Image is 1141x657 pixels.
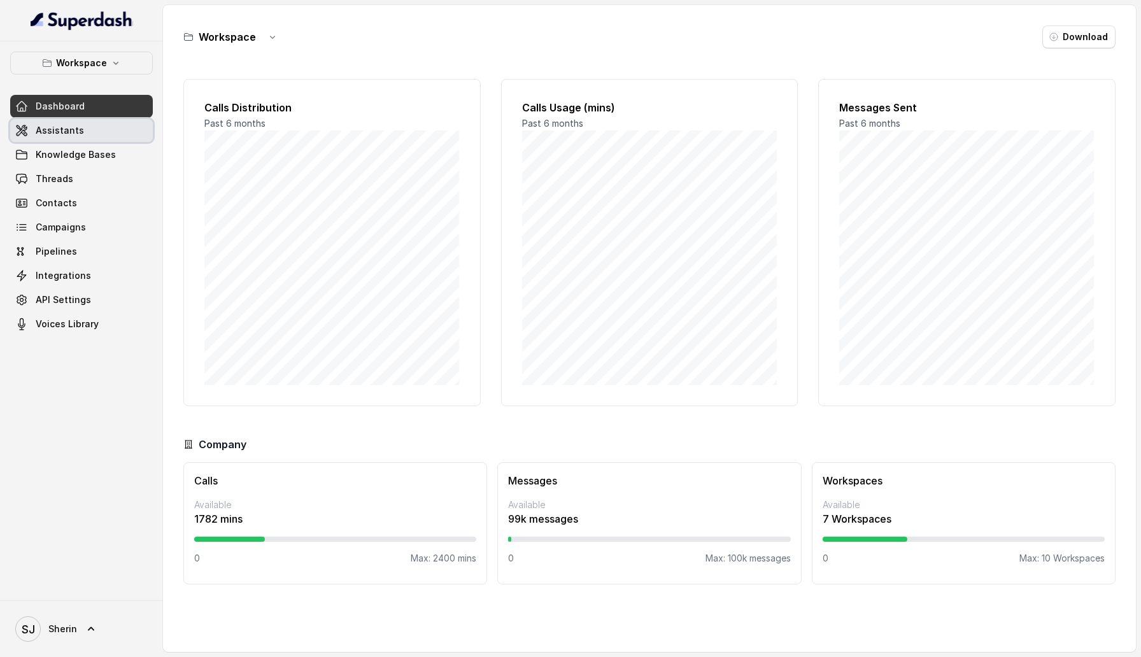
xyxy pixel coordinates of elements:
[36,221,86,234] span: Campaigns
[36,173,73,185] span: Threads
[1042,25,1116,48] button: Download
[839,118,900,129] span: Past 6 months
[36,148,116,161] span: Knowledge Bases
[839,100,1095,115] h2: Messages Sent
[48,623,77,635] span: Sherin
[22,623,35,636] text: SJ
[508,511,790,526] p: 99k messages
[204,118,266,129] span: Past 6 months
[411,552,476,565] p: Max: 2400 mins
[10,288,153,311] a: API Settings
[10,119,153,142] a: Assistants
[508,473,790,488] h3: Messages
[194,498,476,511] p: Available
[36,124,84,137] span: Assistants
[823,511,1105,526] p: 7 Workspaces
[10,611,153,647] a: Sherin
[823,473,1105,488] h3: Workspaces
[10,192,153,215] a: Contacts
[10,52,153,74] button: Workspace
[36,318,99,330] span: Voices Library
[36,245,77,258] span: Pipelines
[36,100,85,113] span: Dashboard
[56,55,107,71] p: Workspace
[823,552,828,565] p: 0
[36,269,91,282] span: Integrations
[508,552,514,565] p: 0
[10,216,153,239] a: Campaigns
[204,100,460,115] h2: Calls Distribution
[823,498,1105,511] p: Available
[522,118,583,129] span: Past 6 months
[31,10,133,31] img: light.svg
[199,437,246,452] h3: Company
[194,511,476,526] p: 1782 mins
[508,498,790,511] p: Available
[10,167,153,190] a: Threads
[194,473,476,488] h3: Calls
[10,313,153,336] a: Voices Library
[705,552,791,565] p: Max: 100k messages
[10,240,153,263] a: Pipelines
[194,552,200,565] p: 0
[522,100,777,115] h2: Calls Usage (mins)
[199,29,256,45] h3: Workspace
[36,293,91,306] span: API Settings
[10,95,153,118] a: Dashboard
[1019,552,1105,565] p: Max: 10 Workspaces
[10,264,153,287] a: Integrations
[10,143,153,166] a: Knowledge Bases
[36,197,77,209] span: Contacts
